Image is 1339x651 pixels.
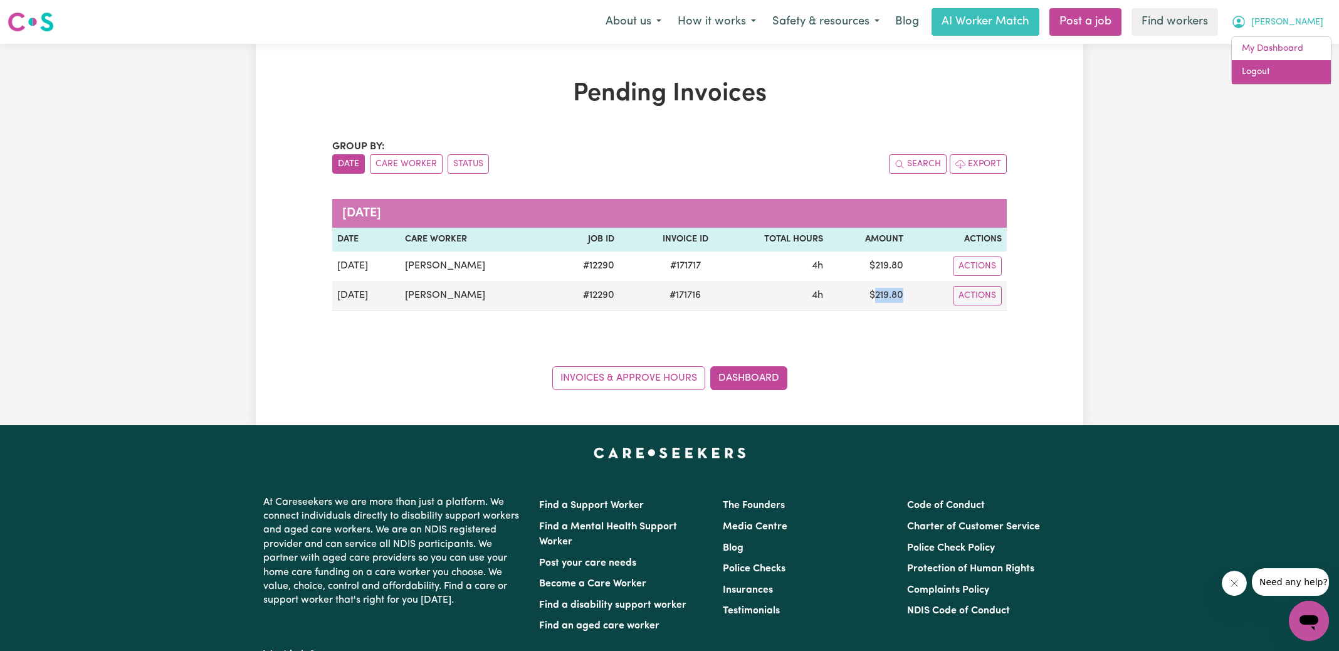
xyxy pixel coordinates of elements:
[908,228,1007,251] th: Actions
[539,579,646,589] a: Become a Care Worker
[713,228,828,251] th: Total Hours
[332,281,400,311] td: [DATE]
[1132,8,1218,36] a: Find workers
[1222,571,1247,596] iframe: Close message
[907,500,985,511] a: Code of Conduct
[332,251,400,281] td: [DATE]
[400,228,550,251] th: Care Worker
[448,154,489,174] button: sort invoices by paid status
[907,606,1010,616] a: NDIS Code of Conduct
[263,490,524,613] p: At Careseekers we are more than just a platform. We connect individuals directly to disability su...
[619,228,713,251] th: Invoice ID
[332,199,1007,228] caption: [DATE]
[400,251,550,281] td: [PERSON_NAME]
[1223,9,1331,35] button: My Account
[550,251,619,281] td: # 12290
[889,154,947,174] button: Search
[907,522,1040,532] a: Charter of Customer Service
[539,600,686,610] a: Find a disability support worker
[723,543,743,553] a: Blog
[550,228,619,251] th: Job ID
[723,585,773,595] a: Insurances
[723,500,785,511] a: The Founders
[539,522,677,547] a: Find a Mental Health Support Worker
[828,281,908,311] td: $ 219.80
[662,288,708,303] span: # 171716
[332,79,1007,109] h1: Pending Invoices
[594,448,746,458] a: Careseekers home page
[663,258,708,273] span: # 171717
[400,281,550,311] td: [PERSON_NAME]
[1251,16,1323,29] span: [PERSON_NAME]
[723,606,780,616] a: Testimonials
[8,11,54,33] img: Careseekers logo
[597,9,669,35] button: About us
[539,500,644,511] a: Find a Support Worker
[539,621,659,631] a: Find an aged care worker
[550,281,619,311] td: # 12290
[1289,601,1329,641] iframe: Button to launch messaging window
[8,8,54,36] a: Careseekers logo
[812,290,823,300] span: 4 hours
[932,8,1039,36] a: AI Worker Match
[710,366,787,390] a: Dashboard
[1231,36,1331,85] div: My Account
[332,142,385,152] span: Group by:
[332,228,400,251] th: Date
[907,564,1034,574] a: Protection of Human Rights
[888,8,927,36] a: Blog
[1232,37,1331,61] a: My Dashboard
[764,9,888,35] button: Safety & resources
[1232,60,1331,84] a: Logout
[907,543,995,553] a: Police Check Policy
[828,228,908,251] th: Amount
[950,154,1007,174] button: Export
[953,257,1002,276] button: Actions
[907,585,989,595] a: Complaints Policy
[370,154,443,174] button: sort invoices by care worker
[723,564,785,574] a: Police Checks
[552,366,705,390] a: Invoices & Approve Hours
[723,522,787,532] a: Media Centre
[332,154,365,174] button: sort invoices by date
[539,558,636,568] a: Post your care needs
[828,251,908,281] td: $ 219.80
[1049,8,1121,36] a: Post a job
[669,9,764,35] button: How it works
[953,286,1002,305] button: Actions
[1252,568,1329,596] iframe: Message from company
[812,261,823,271] span: 4 hours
